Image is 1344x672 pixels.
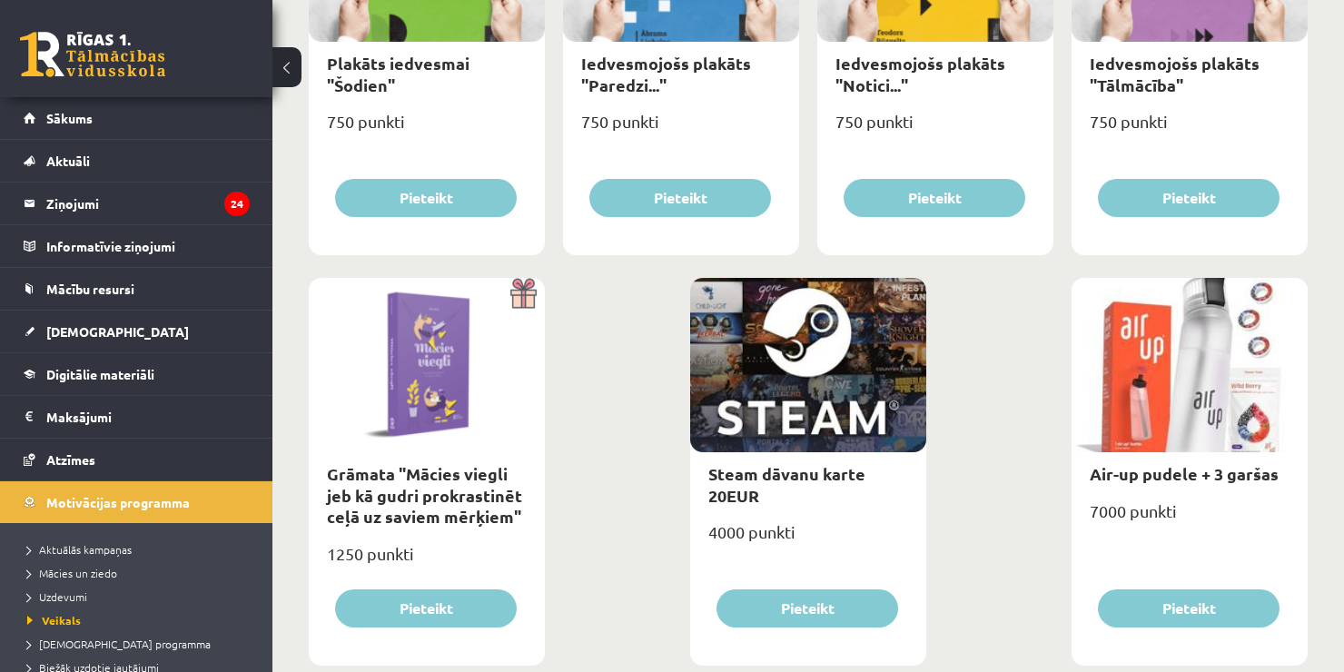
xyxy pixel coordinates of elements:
a: Grāmata "Mācies viegli jeb kā gudri prokrastinēt ceļā uz saviem mērķiem" [327,463,522,527]
a: Mācību resursi [24,268,250,310]
div: 750 punkti [817,106,1053,152]
i: 24 [224,192,250,216]
span: Mācies un ziedo [27,566,117,580]
span: Sākums [46,110,93,126]
span: Motivācijas programma [46,494,190,510]
div: 750 punkti [1072,106,1308,152]
a: Iedvesmojošs plakāts "Paredzi..." [581,53,751,94]
a: Aktuāli [24,140,250,182]
a: Motivācijas programma [24,481,250,523]
a: Sākums [24,97,250,139]
a: Digitālie materiāli [24,353,250,395]
span: [DEMOGRAPHIC_DATA] programma [27,637,211,651]
a: Iedvesmojošs plakāts "Notici..." [835,53,1005,94]
span: Veikals [27,613,81,628]
a: Air-up pudele + 3 garšas [1090,463,1279,484]
button: Pieteikt [716,589,898,628]
a: Maksājumi [24,396,250,438]
span: Uzdevumi [27,589,87,604]
legend: Maksājumi [46,396,250,438]
div: 750 punkti [309,106,545,152]
a: Atzīmes [24,439,250,480]
legend: Informatīvie ziņojumi [46,225,250,267]
a: Uzdevumi [27,588,254,605]
div: 1250 punkti [309,539,545,584]
a: Rīgas 1. Tālmācības vidusskola [20,32,165,77]
a: [DEMOGRAPHIC_DATA] [24,311,250,352]
a: Informatīvie ziņojumi [24,225,250,267]
button: Pieteikt [335,589,517,628]
span: Aktuālās kampaņas [27,542,132,557]
img: Dāvana ar pārsteigumu [504,278,545,309]
button: Pieteikt [844,179,1025,217]
span: [DEMOGRAPHIC_DATA] [46,323,189,340]
a: Plakāts iedvesmai "Šodien" [327,53,469,94]
a: Iedvesmojošs plakāts "Tālmācība" [1090,53,1260,94]
button: Pieteikt [1098,589,1280,628]
span: Digitālie materiāli [46,366,154,382]
a: Mācies un ziedo [27,565,254,581]
a: Aktuālās kampaņas [27,541,254,558]
legend: Ziņojumi [46,183,250,224]
a: [DEMOGRAPHIC_DATA] programma [27,636,254,652]
span: Atzīmes [46,451,95,468]
span: Aktuāli [46,153,90,169]
div: 7000 punkti [1072,496,1308,541]
button: Pieteikt [1098,179,1280,217]
a: Ziņojumi24 [24,183,250,224]
button: Pieteikt [589,179,771,217]
a: Veikals [27,612,254,628]
button: Pieteikt [335,179,517,217]
div: 750 punkti [563,106,799,152]
span: Mācību resursi [46,281,134,297]
div: 4000 punkti [690,517,926,562]
a: Steam dāvanu karte 20EUR [708,463,865,505]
